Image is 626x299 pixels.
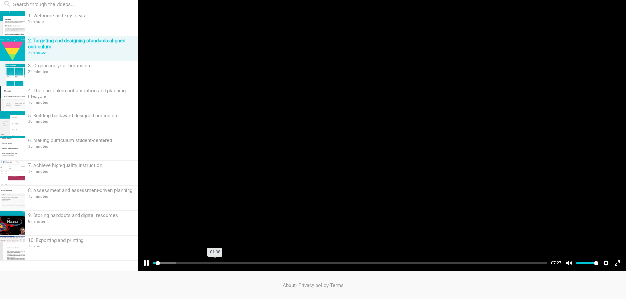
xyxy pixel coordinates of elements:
a: Terms [330,282,344,288]
div: 3. Organizing your curriculum [28,63,134,69]
div: 7. Achieve high-quality instruction [28,162,134,168]
div: 1 minute [28,19,134,24]
div: 7 minutes [28,50,134,55]
input: Volume [576,260,598,266]
div: Current time [548,259,563,267]
a: About [283,282,296,288]
div: 1. Welcome and key ideas [28,13,134,19]
div: 2. Targeting and designing standards-aligned curriculum [28,38,134,50]
div: 5. Building backward-designed curriculum [28,113,134,118]
div: 10. Exporting and printing [28,237,134,243]
div: 35 minutes [28,144,134,149]
div: 22 minutes [28,69,134,74]
button: Pause [141,258,151,268]
div: 8 minutes [28,219,134,224]
div: 4. The curriculum collaboration and planning lifecycle [28,88,134,99]
input: Seek [153,260,547,266]
div: 9. Storing handouts and digital resources [28,212,134,218]
a: Privacy policy [298,282,329,288]
div: 1 minute [28,244,134,248]
div: 6. Making curriculum student-centered [28,138,134,143]
div: · · [116,271,510,299]
div: 13 minutes [28,194,134,199]
div: 30 minutes [28,119,134,124]
div: 8. Assessment and assessment-driven planning [28,187,134,193]
div: 17 minutes [28,169,134,174]
div: 16 minutes [28,100,134,105]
